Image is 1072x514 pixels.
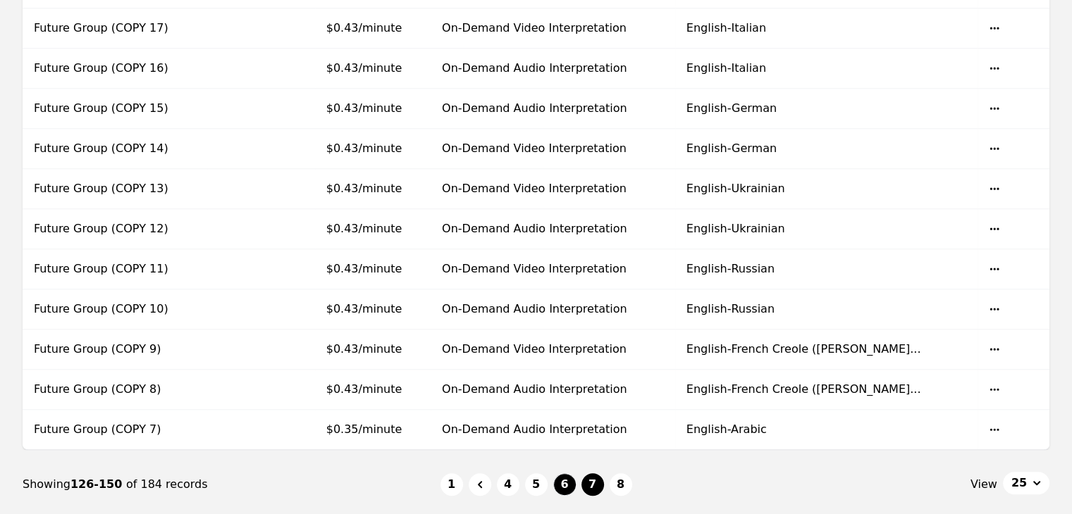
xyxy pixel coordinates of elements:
td: Future Group (COPY 9) [23,330,207,370]
span: $0.35/minute [326,422,402,436]
td: Future Group (COPY 10) [23,289,207,330]
span: $0.43/minute [326,101,402,115]
div: English-Italian [686,20,966,37]
span: $0.43/minute [326,142,402,155]
button: 4 [497,473,519,496]
div: English-Ukrainian [686,220,966,237]
div: Showing of 184 records [23,476,440,493]
td: On-Demand Audio Interpretation [431,289,675,330]
td: On-Demand Video Interpretation [431,330,675,370]
button: 5 [525,473,548,496]
span: View [971,476,997,493]
button: 25 [1003,472,1049,494]
span: $0.43/minute [326,382,402,396]
td: Future Group (COPY 13) [23,169,207,209]
span: $0.43/minute [326,182,402,195]
td: Future Group (COPY 11) [23,249,207,289]
td: On-Demand Audio Interpretation [431,49,675,89]
td: Future Group (COPY 17) [23,8,207,49]
div: English-Russian [686,261,966,277]
button: 7 [581,473,604,496]
td: On-Demand Video Interpretation [431,129,675,169]
div: English-Russian [686,301,966,318]
span: English-French Creole ([PERSON_NAME]... [686,342,921,356]
td: On-Demand Video Interpretation [431,169,675,209]
td: On-Demand Audio Interpretation [431,410,675,450]
span: 25 [1011,475,1027,491]
span: $0.43/minute [326,61,402,75]
div: English-Arabic [686,421,966,438]
td: Future Group (COPY 14) [23,129,207,169]
button: 1 [440,473,463,496]
span: $0.43/minute [326,262,402,275]
td: Future Group (COPY 7) [23,410,207,450]
td: On-Demand Video Interpretation [431,249,675,289]
td: On-Demand Audio Interpretation [431,209,675,249]
td: On-Demand Audio Interpretation [431,370,675,410]
span: $0.43/minute [326,342,402,356]
div: English-German [686,100,966,117]
td: Future Group (COPY 15) [23,89,207,129]
div: English-Italian [686,60,966,77]
td: Future Group (COPY 8) [23,370,207,410]
td: On-Demand Audio Interpretation [431,89,675,129]
span: 126-150 [70,477,126,491]
td: Future Group (COPY 12) [23,209,207,249]
button: 8 [610,473,632,496]
td: On-Demand Video Interpretation [431,8,675,49]
div: English-German [686,140,966,157]
span: $0.43/minute [326,21,402,35]
span: English-French Creole ([PERSON_NAME]... [686,382,921,396]
td: Future Group (COPY 16) [23,49,207,89]
div: English-Ukrainian [686,180,966,197]
span: $0.43/minute [326,222,402,235]
span: $0.43/minute [326,302,402,315]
